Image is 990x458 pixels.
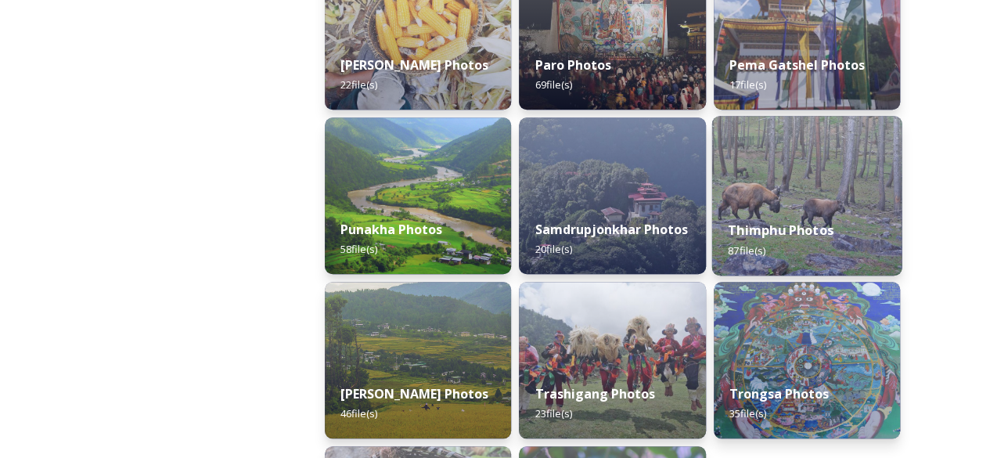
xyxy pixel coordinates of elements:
strong: Paro Photos [535,56,610,74]
img: dzo1.jpg [325,117,511,274]
strong: [PERSON_NAME] Photos [340,56,488,74]
span: 35 file(s) [729,406,766,420]
span: 58 file(s) [340,242,377,256]
img: visit%2520tengyezin%2520drawa%2520goenpa.jpg [519,117,705,274]
strong: [PERSON_NAME] Photos [340,385,488,402]
strong: Samdrupjonkhar Photos [535,221,687,238]
span: 87 file(s) [728,243,765,257]
img: trongsadzong5.jpg [714,282,900,438]
span: 20 file(s) [535,242,571,256]
strong: Punakha Photos [340,221,442,238]
span: 23 file(s) [535,406,571,420]
strong: Thimphu Photos [728,222,833,239]
img: Teaser%2520image-%2520Dzo%2520ngkhag.jpg [325,282,511,438]
span: 69 file(s) [535,78,571,92]
span: 22 file(s) [340,78,377,92]
strong: Trashigang Photos [535,385,654,402]
span: 46 file(s) [340,406,377,420]
img: sakteng%2520festival.jpg [519,282,705,438]
strong: Trongsa Photos [729,385,829,402]
strong: Pema Gatshel Photos [729,56,865,74]
img: Takin3%282%29.jpg [711,116,902,276]
span: 17 file(s) [729,78,766,92]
